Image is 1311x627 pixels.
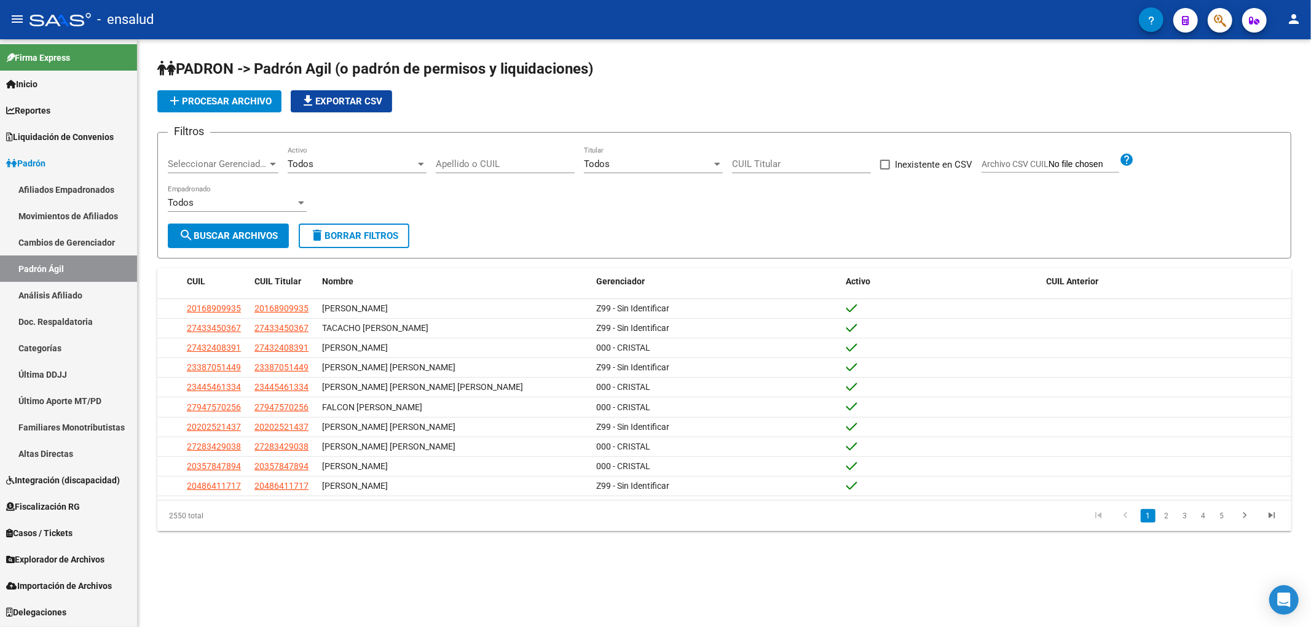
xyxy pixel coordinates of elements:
span: Z99 - Sin Identificar [596,323,669,333]
span: 20357847894 [254,461,309,471]
button: Borrar Filtros [299,224,409,248]
div: 2550 total [157,500,382,531]
li: page 5 [1213,505,1231,526]
input: Archivo CSV CUIL [1049,159,1119,170]
span: 000 - CRISTAL [596,343,650,352]
span: Z99 - Sin Identificar [596,303,669,313]
span: Activo [846,276,871,286]
span: Archivo CSV CUIL [982,159,1049,169]
span: Explorador de Archivos [6,553,104,566]
a: 4 [1196,509,1211,523]
span: Importación de Archivos [6,579,112,593]
span: Borrar Filtros [310,230,398,241]
span: Buscar Archivos [179,230,278,241]
a: 5 [1215,509,1229,523]
span: Z99 - Sin Identificar [596,362,669,372]
span: 27433450367 [187,323,241,333]
span: Padrón [6,157,45,170]
span: [PERSON_NAME] [322,343,388,352]
span: 23387051449 [187,362,241,372]
span: Delegaciones [6,606,66,619]
span: [PERSON_NAME] [322,481,388,491]
div: Open Intercom Messenger [1269,585,1299,615]
span: Gerenciador [596,276,645,286]
span: 27947570256 [254,402,309,412]
span: [PERSON_NAME] [PERSON_NAME] [322,442,455,451]
datatable-header-cell: CUIL Anterior [1042,268,1291,295]
span: 27283429038 [187,442,241,451]
mat-icon: search [179,228,194,243]
a: go to last page [1260,509,1283,523]
span: 20486411717 [254,481,309,491]
li: page 4 [1194,505,1213,526]
span: Fiscalización RG [6,500,80,513]
span: 000 - CRISTAL [596,442,650,451]
span: [PERSON_NAME] [PERSON_NAME] [322,422,455,432]
li: page 3 [1176,505,1194,526]
span: 20168909935 [254,303,309,313]
a: 1 [1141,509,1155,523]
span: 000 - CRISTAL [596,402,650,412]
span: Todos [168,197,194,208]
span: PADRON -> Padrón Agil (o padrón de permisos y liquidaciones) [157,60,593,77]
span: Seleccionar Gerenciador [168,158,267,169]
mat-icon: help [1119,152,1134,167]
span: CUIL Anterior [1047,276,1099,286]
a: go to first page [1087,509,1110,523]
span: Procesar archivo [167,96,272,107]
button: Buscar Archivos [168,224,289,248]
span: Todos [584,158,610,169]
button: Exportar CSV [291,90,392,112]
span: Reportes [6,104,50,117]
span: CUIL [187,276,205,286]
mat-icon: add [167,93,182,108]
mat-icon: menu [10,12,25,26]
span: 23387051449 [254,362,309,372]
span: 20168909935 [187,303,241,313]
span: - ensalud [97,6,154,33]
span: Liquidación de Convenios [6,130,114,144]
span: Z99 - Sin Identificar [596,481,669,491]
span: [PERSON_NAME] [322,461,388,471]
span: 27433450367 [254,323,309,333]
span: [PERSON_NAME] [PERSON_NAME] [322,362,455,372]
span: 20357847894 [187,461,241,471]
span: 27947570256 [187,402,241,412]
span: 20486411717 [187,481,241,491]
span: Exportar CSV [301,96,382,107]
mat-icon: delete [310,228,325,243]
h3: Filtros [168,123,210,140]
li: page 1 [1139,505,1157,526]
li: page 2 [1157,505,1176,526]
datatable-header-cell: Nombre [317,268,591,295]
a: go to next page [1233,509,1256,523]
span: 27432408391 [254,343,309,352]
span: Z99 - Sin Identificar [596,422,669,432]
span: 000 - CRISTAL [596,382,650,392]
span: [PERSON_NAME] [PERSON_NAME] [PERSON_NAME] [322,382,523,392]
span: Inicio [6,77,37,91]
a: go to previous page [1114,509,1137,523]
span: TACACHO [PERSON_NAME] [322,323,428,333]
mat-icon: file_download [301,93,315,108]
span: Casos / Tickets [6,526,73,540]
span: Firma Express [6,51,70,64]
span: 20202521437 [187,422,241,432]
datatable-header-cell: Activo [841,268,1042,295]
datatable-header-cell: CUIL [182,268,250,295]
span: CUIL Titular [254,276,301,286]
span: FALCON [PERSON_NAME] [322,402,422,412]
span: 27432408391 [187,343,241,352]
span: Inexistente en CSV [895,157,972,172]
span: Todos [288,158,313,169]
a: 3 [1178,509,1192,523]
span: 27283429038 [254,442,309,451]
span: 000 - CRISTAL [596,461,650,471]
span: Integración (discapacidad) [6,473,120,487]
span: [PERSON_NAME] [322,303,388,313]
span: 20202521437 [254,422,309,432]
span: 23445461334 [254,382,309,392]
mat-icon: person [1286,12,1301,26]
span: 23445461334 [187,382,241,392]
datatable-header-cell: Gerenciador [591,268,841,295]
